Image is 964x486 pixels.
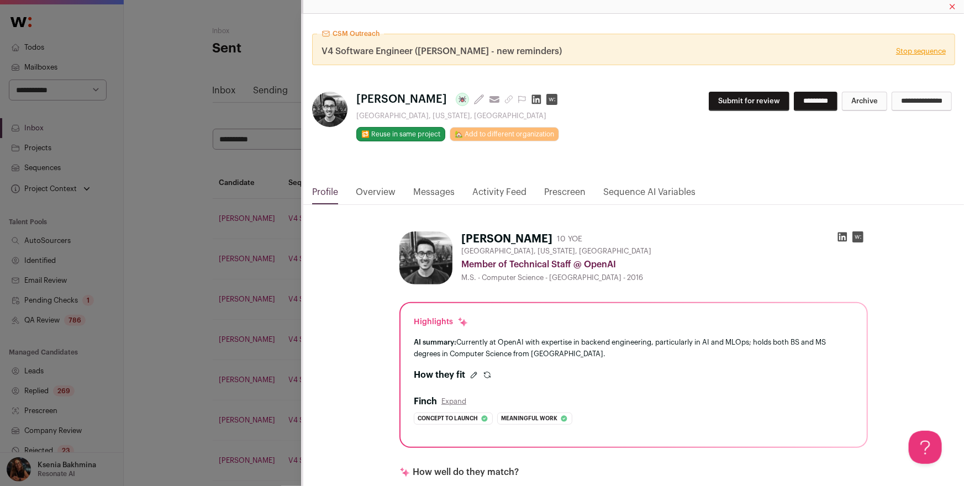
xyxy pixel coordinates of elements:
[450,127,559,141] a: 🏡 Add to different organization
[312,186,338,204] a: Profile
[461,273,868,282] div: M.S. - Computer Science - [GEOGRAPHIC_DATA] - 2016
[896,47,946,56] a: Stop sequence
[414,336,854,360] div: Currently at OpenAI with expertise in backend engineering, particularly in AI and MLOps; holds bo...
[356,186,396,204] a: Overview
[709,92,789,111] button: Submit for review
[414,395,437,408] h2: Finch
[413,466,519,479] p: How well do they match?
[322,45,562,58] span: V4 Software Engineer ([PERSON_NAME] - new reminders)
[414,316,468,327] div: Highlights
[603,186,696,204] a: Sequence AI Variables
[414,368,465,382] h2: How they fit
[472,186,526,204] a: Activity Feed
[501,413,557,424] span: Meaningful work
[544,186,586,204] a: Prescreen
[461,231,552,247] h1: [PERSON_NAME]
[312,92,347,127] img: 48c5ec35310557b05457a9b68f8997842f1d8136726e7b2c7c18944395bdf4c5
[418,413,478,424] span: Concept to launch
[356,127,445,141] button: 🔂 Reuse in same project
[441,397,466,406] button: Expand
[399,231,452,284] img: 48c5ec35310557b05457a9b68f8997842f1d8136726e7b2c7c18944395bdf4c5
[356,92,447,107] span: [PERSON_NAME]
[557,234,582,245] div: 10 YOE
[356,112,562,120] div: [GEOGRAPHIC_DATA], [US_STATE], [GEOGRAPHIC_DATA]
[414,339,456,346] span: AI summary:
[413,186,455,204] a: Messages
[333,29,380,38] span: CSM Outreach
[909,431,942,464] iframe: Help Scout Beacon - Open
[461,247,651,256] span: [GEOGRAPHIC_DATA], [US_STATE], [GEOGRAPHIC_DATA]
[842,92,887,111] button: Archive
[461,258,868,271] div: Member of Technical Staff @ OpenAI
